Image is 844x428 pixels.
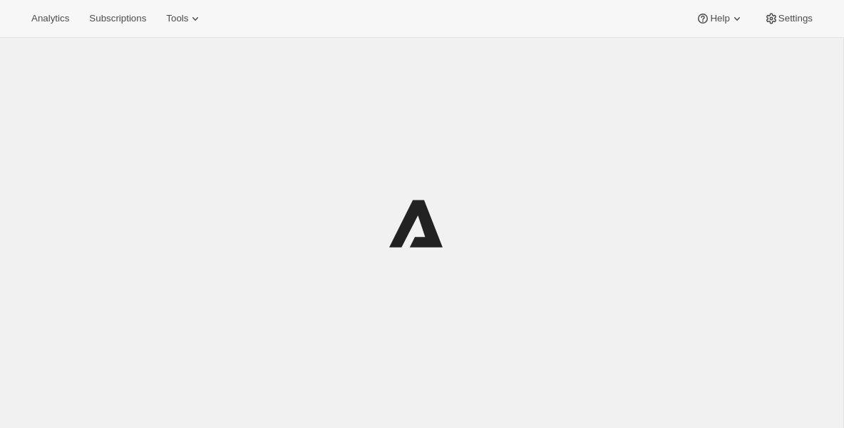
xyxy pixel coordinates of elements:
[687,9,752,29] button: Help
[778,13,813,24] span: Settings
[89,13,146,24] span: Subscriptions
[81,9,155,29] button: Subscriptions
[756,9,821,29] button: Settings
[158,9,211,29] button: Tools
[710,13,729,24] span: Help
[23,9,78,29] button: Analytics
[166,13,188,24] span: Tools
[31,13,69,24] span: Analytics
